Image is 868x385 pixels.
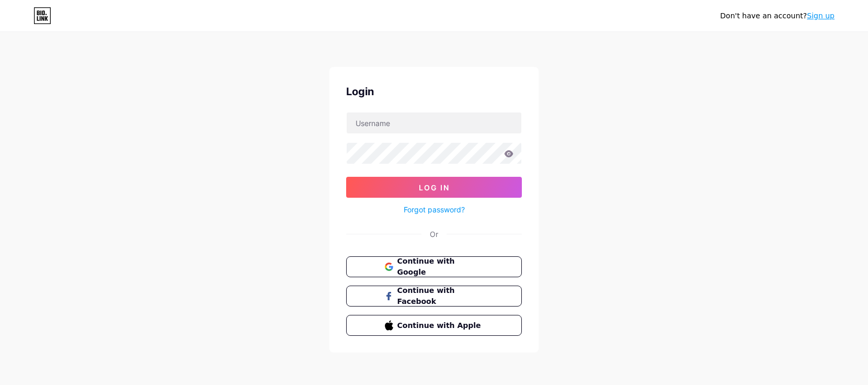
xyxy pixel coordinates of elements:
[807,12,835,20] a: Sign up
[346,84,522,99] div: Login
[720,10,835,21] div: Don't have an account?
[346,256,522,277] button: Continue with Google
[346,177,522,198] button: Log In
[397,285,484,307] span: Continue with Facebook
[397,256,484,278] span: Continue with Google
[346,315,522,336] button: Continue with Apple
[430,229,438,240] div: Or
[346,286,522,307] button: Continue with Facebook
[347,112,521,133] input: Username
[419,183,450,192] span: Log In
[404,204,465,215] a: Forgot password?
[397,320,484,331] span: Continue with Apple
